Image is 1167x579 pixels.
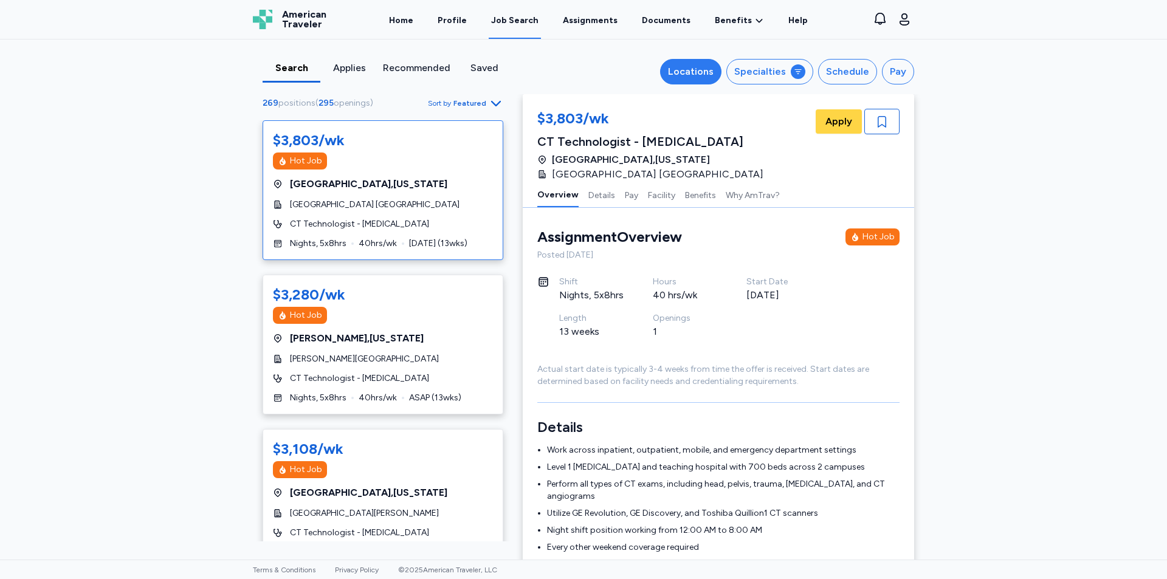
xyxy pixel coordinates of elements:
span: Benefits [715,15,752,27]
div: Openings [653,312,717,324]
div: 40 hrs/wk [653,288,717,303]
div: Recommended [383,61,450,75]
div: Posted [DATE] [537,249,900,261]
h3: Details [537,417,900,437]
li: Level 1 [MEDICAL_DATA] and teaching hospital with 700 beds across 2 campuses [547,461,900,473]
span: Apply [825,114,852,129]
button: Specialties [726,59,813,84]
span: [GEOGRAPHIC_DATA] [GEOGRAPHIC_DATA] [290,199,460,211]
div: Schedule [826,64,869,79]
button: Locations [660,59,721,84]
span: [GEOGRAPHIC_DATA] [GEOGRAPHIC_DATA] [552,167,763,182]
div: Hot Job [862,231,895,243]
div: Locations [668,64,714,79]
span: [GEOGRAPHIC_DATA] , [US_STATE] [552,152,710,167]
span: Sort by [428,98,451,108]
li: Night shift position working from 12:00 AM to 8:00 AM [547,524,900,536]
span: 295 [318,98,334,108]
button: Why AmTrav? [726,182,780,207]
div: $3,803/wk [273,131,345,150]
div: Nights, 5x8hrs [559,288,624,303]
span: CT Technologist - [MEDICAL_DATA] [290,527,429,539]
div: Hot Job [290,155,322,167]
button: Facility [648,182,675,207]
span: Nights, 5x8hrs [290,238,346,250]
div: Actual start date is typically 3-4 weeks from time the offer is received. Start dates are determi... [537,363,900,388]
span: [GEOGRAPHIC_DATA] , [US_STATE] [290,485,447,500]
button: Sort byFeatured [428,96,503,111]
div: CT Technologist - [MEDICAL_DATA] [537,133,771,150]
span: 40 hrs/wk [359,392,397,404]
div: $3,108/wk [273,439,343,459]
a: Benefits [715,15,764,27]
button: Pay [882,59,914,84]
span: American Traveler [282,10,326,29]
span: [PERSON_NAME] , [US_STATE] [290,331,424,346]
span: [GEOGRAPHIC_DATA][PERSON_NAME] [290,507,439,519]
div: Applies [325,61,373,75]
li: Perform all types of CT exams, including head, pelvis, trauma, [MEDICAL_DATA], and CT angiograms [547,478,900,502]
span: CT Technologist - [MEDICAL_DATA] [290,372,429,385]
div: Specialties [734,64,786,79]
div: $3,803/wk [537,109,771,131]
div: Assignment Overview [537,227,682,247]
div: 1 [653,324,717,339]
button: Overview [537,182,579,207]
div: Start Date [746,276,811,288]
a: Privacy Policy [335,566,379,574]
div: 13 weeks [559,324,624,339]
div: Shift [559,276,624,288]
div: [DATE] [746,288,811,303]
span: Nights, 5x8hrs [290,392,346,404]
button: Schedule [818,59,877,84]
div: Hot Job [290,464,322,476]
span: [DATE] ( 13 wks) [409,238,467,250]
div: Job Search [491,15,539,27]
div: Saved [460,61,508,75]
span: [PERSON_NAME][GEOGRAPHIC_DATA] [290,353,439,365]
span: Featured [453,98,486,108]
div: Length [559,312,624,324]
a: Terms & Conditions [253,566,315,574]
div: Hot Job [290,309,322,321]
button: Details [588,182,615,207]
button: Apply [816,109,862,134]
button: Pay [625,182,638,207]
img: Logo [253,10,272,29]
li: Utilize GE Revolution, GE Discovery, and Toshiba Quillion1 CT scanners [547,507,900,519]
span: ASAP ( 13 wks) [409,392,461,404]
span: CT Technologist - [MEDICAL_DATA] [290,218,429,230]
span: © 2025 American Traveler, LLC [398,566,497,574]
span: positions [278,98,315,108]
div: Pay [890,64,906,79]
span: openings [334,98,370,108]
div: Search [267,61,315,75]
div: ( ) [263,97,378,109]
li: Every other weekend coverage required [547,541,900,553]
li: Work across inpatient, outpatient, mobile, and emergency department settings [547,444,900,456]
div: Hours [653,276,717,288]
span: 269 [263,98,278,108]
div: $3,280/wk [273,285,345,304]
a: Job Search [489,1,541,39]
span: 40 hrs/wk [359,238,397,250]
span: [GEOGRAPHIC_DATA] , [US_STATE] [290,177,447,191]
button: Benefits [685,182,716,207]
